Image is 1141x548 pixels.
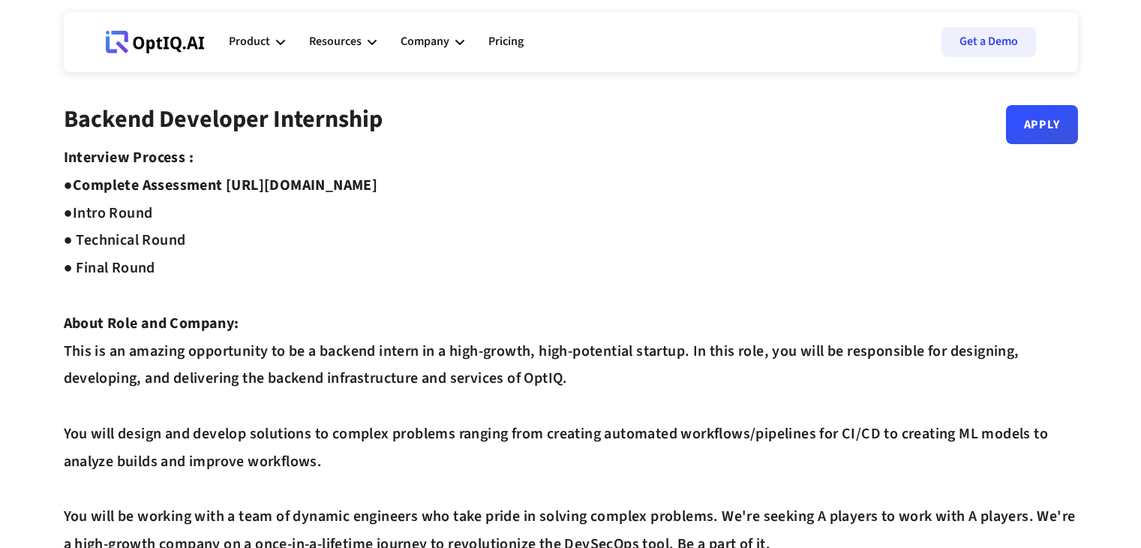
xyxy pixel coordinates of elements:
[941,27,1036,57] a: Get a Demo
[309,32,362,52] div: Resources
[488,20,524,65] a: Pricing
[401,20,464,65] div: Company
[106,20,205,65] a: Webflow Homepage
[229,20,285,65] div: Product
[401,32,449,52] div: Company
[64,147,194,168] strong: Interview Process :
[1006,105,1078,144] a: Apply
[64,313,239,334] strong: About Role and Company:
[229,32,270,52] div: Product
[309,20,377,65] div: Resources
[64,102,383,137] strong: Backend Developer Internship
[64,175,378,224] strong: Complete Assessment [URL][DOMAIN_NAME] ●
